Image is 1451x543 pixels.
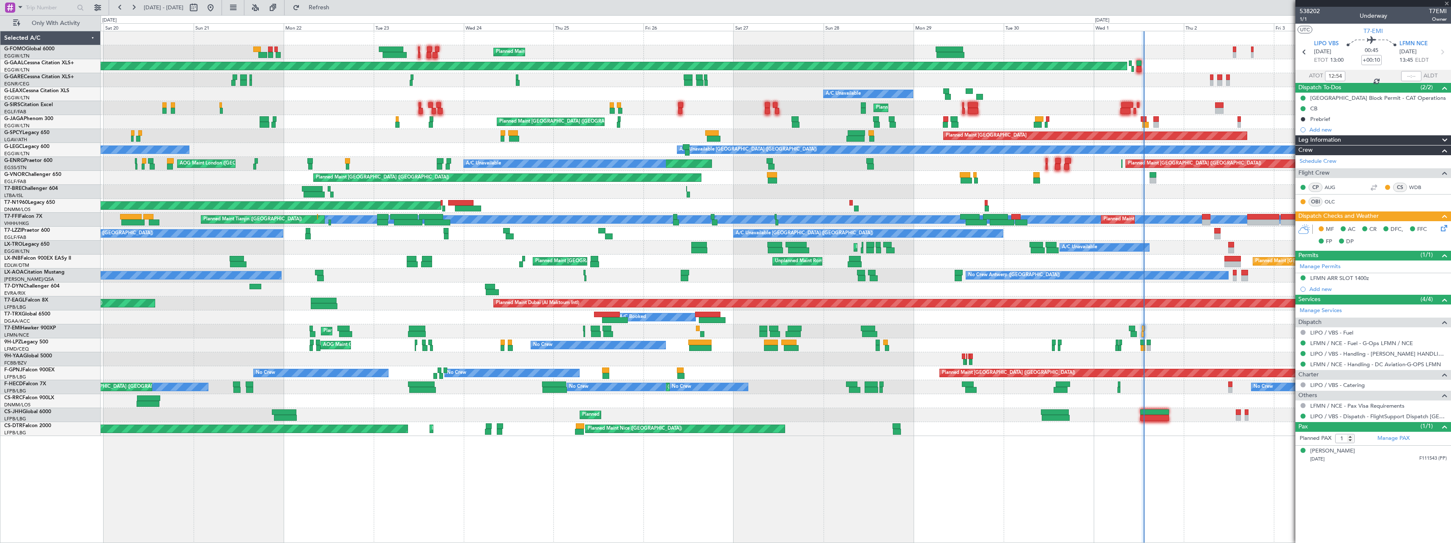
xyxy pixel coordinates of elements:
a: LFPB/LBG [4,430,26,436]
span: ALDT [1424,72,1437,80]
div: A/C Unavailable [GEOGRAPHIC_DATA] ([GEOGRAPHIC_DATA]) [736,227,873,240]
span: G-LEAX [4,88,22,93]
a: 9H-YAAGlobal 5000 [4,354,52,359]
div: A/C Unavailable [826,88,861,100]
span: CS-JHH [4,409,22,414]
a: DNMM/LOS [4,206,30,213]
a: EGGW/LTN [4,95,30,101]
div: No Crew [533,339,553,351]
div: CB [1310,105,1317,112]
span: Services [1298,295,1320,304]
a: Manage Permits [1300,263,1341,271]
span: [DATE] - [DATE] [144,4,183,11]
a: T7-EMIHawker 900XP [4,326,56,331]
div: Planned Maint [GEOGRAPHIC_DATA] [1255,255,1336,268]
div: Planned Maint [GEOGRAPHIC_DATA] ([GEOGRAPHIC_DATA]) [942,367,1075,379]
a: LIPO / VBS - Dispatch - FlightSupport Dispatch [GEOGRAPHIC_DATA] [1310,413,1447,420]
a: OLC [1325,198,1344,206]
label: Planned PAX [1300,434,1331,443]
span: G-VNOR [4,172,25,177]
div: [DATE] [102,17,117,24]
div: Planned Maint [GEOGRAPHIC_DATA] ([GEOGRAPHIC_DATA]) [535,255,668,268]
span: Others [1298,391,1317,400]
a: VHHH/HKG [4,220,29,227]
a: G-VNORChallenger 650 [4,172,61,177]
span: LIPO VBS [1314,40,1339,48]
div: Mon 29 [914,23,1004,31]
div: CP [1309,183,1322,192]
span: T7-BRE [4,186,22,191]
span: (1/1) [1421,422,1433,431]
span: T7-TRX [4,312,22,317]
span: ETOT [1314,56,1328,65]
a: LFPB/LBG [4,374,26,380]
div: Planned Maint [GEOGRAPHIC_DATA] ([GEOGRAPHIC_DATA]) [499,115,632,128]
a: CS-RRCFalcon 900LX [4,395,54,400]
span: Dispatch [1298,318,1322,327]
a: Manage PAX [1377,434,1410,443]
div: Tue 23 [374,23,464,31]
div: Planned Maint Sofia [432,422,475,435]
a: EVRA/RIX [4,290,25,296]
a: LGAV/ATH [4,137,27,143]
div: Wed 24 [464,23,554,31]
span: T7-EAGL [4,298,25,303]
div: [PERSON_NAME] [1310,447,1355,455]
span: G-JAGA [4,116,24,121]
span: Dispatch To-Dos [1298,83,1341,93]
a: EGSS/STN [4,165,27,171]
div: LFMN ARR SLOT 1400z [1310,274,1369,282]
div: Planned Maint [GEOGRAPHIC_DATA] ([GEOGRAPHIC_DATA]) [316,171,449,184]
a: LFMN / NCE - Fuel - G-Ops LFMN / NCE [1310,340,1413,347]
a: LFMN/NCE [4,332,29,338]
div: Sat 20 [104,23,194,31]
span: Leg Information [1298,135,1341,145]
span: LX-AOA [4,270,24,275]
a: LIPO / VBS - Fuel [1310,329,1353,336]
a: DNMM/LOS [4,402,30,408]
div: Thu 25 [553,23,643,31]
div: No Crew [569,381,589,393]
div: Planned Maint [GEOGRAPHIC_DATA] [323,325,404,337]
span: CR [1369,225,1377,234]
a: T7-FFIFalcon 7X [4,214,42,219]
div: Underway [1360,11,1387,20]
div: Planned Maint [GEOGRAPHIC_DATA] ([GEOGRAPHIC_DATA]) [856,241,989,254]
div: Planned Maint [GEOGRAPHIC_DATA] ([GEOGRAPHIC_DATA]) [876,101,1009,114]
input: Trip Number [26,1,74,14]
span: 9H-LPZ [4,340,21,345]
a: LFPB/LBG [4,388,26,394]
a: Manage Services [1300,307,1342,315]
a: Schedule Crew [1300,157,1336,166]
span: T7EMI [1429,7,1447,16]
span: AC [1348,225,1355,234]
div: A/C Unavailable [466,157,501,170]
div: Add new [1309,126,1447,133]
span: G-SPCY [4,130,22,135]
span: Only With Activity [22,20,89,26]
a: EGLF/FAB [4,234,26,241]
a: EGGW/LTN [4,67,30,73]
div: CS [1393,183,1407,192]
div: Add new [1309,285,1447,293]
a: G-LEAXCessna Citation XLS [4,88,69,93]
span: Pax [1298,422,1308,432]
a: G-LEGCLegacy 600 [4,144,49,149]
span: T7-N1960 [4,200,28,205]
span: T7-LZZI [4,228,22,233]
span: Flight Crew [1298,168,1330,178]
div: Planned Maint Nice ([GEOGRAPHIC_DATA]) [588,422,682,435]
button: UTC [1298,26,1312,33]
span: CS-DTR [4,423,22,428]
span: T7-EMI [4,326,21,331]
span: Refresh [301,5,337,11]
a: G-ENRGPraetor 600 [4,158,52,163]
a: EGGW/LTN [4,53,30,59]
span: FFC [1417,225,1427,234]
span: LX-TRO [4,242,22,247]
div: No Crew [672,381,691,393]
a: T7-BREChallenger 604 [4,186,58,191]
a: LX-TROLegacy 650 [4,242,49,247]
div: Planned Maint [GEOGRAPHIC_DATA] ([GEOGRAPHIC_DATA]) [582,409,715,421]
div: Sun 28 [824,23,914,31]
